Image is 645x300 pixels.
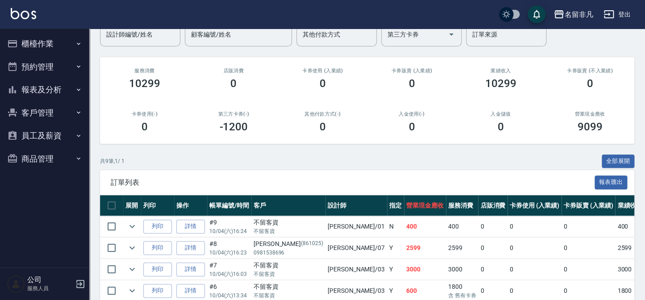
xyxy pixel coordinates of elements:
button: expand row [125,220,139,233]
h3: 0 [408,121,415,133]
h2: 第三方卡券(-) [200,111,268,117]
th: 操作 [174,195,207,216]
p: 服務人員 [27,284,73,292]
th: 服務消費 [446,195,479,216]
th: 卡券販賣 (入業績) [562,195,616,216]
th: 指定 [387,195,404,216]
td: Y [387,259,404,280]
h2: 卡券使用 (入業績) [289,68,357,74]
h2: 營業現金應收 [556,111,624,117]
a: 詳情 [176,284,205,298]
p: 0981538696 [254,249,323,257]
h3: 10299 [485,77,516,90]
h2: 其他付款方式(-) [289,111,357,117]
td: #9 [207,216,251,237]
td: 400 [446,216,479,237]
td: 0 [508,259,562,280]
div: [PERSON_NAME] [254,239,323,249]
a: 詳情 [176,262,205,276]
h2: 業績收入 [467,68,535,74]
td: #8 [207,237,251,258]
td: 2599 [615,237,645,258]
p: 不留客資 [254,292,323,300]
h2: 卡券使用(-) [111,111,179,117]
th: 設計師 [325,195,387,216]
p: 含 舊有卡券 [448,292,476,300]
button: save [528,5,545,23]
td: 0 [508,237,562,258]
button: 員工及薪資 [4,124,86,147]
button: 列印 [143,284,172,298]
td: [PERSON_NAME] /07 [325,237,387,258]
th: 業績收入 [615,195,645,216]
td: 0 [508,216,562,237]
div: 不留客資 [254,282,323,292]
p: 不留客資 [254,227,323,235]
h3: 0 [320,77,326,90]
th: 客戶 [251,195,325,216]
button: 報表匯出 [595,175,628,189]
h3: 0 [230,77,237,90]
td: [PERSON_NAME] /03 [325,259,387,280]
td: 0 [478,216,508,237]
h2: 卡券販賣 (入業績) [378,68,446,74]
h2: 入金使用(-) [378,111,446,117]
img: Person [7,275,25,293]
span: 訂單列表 [111,178,595,187]
button: expand row [125,241,139,254]
td: #7 [207,259,251,280]
p: 不留客資 [254,270,323,278]
p: 10/04 (六) 16:24 [209,227,249,235]
td: 3000 [615,259,645,280]
a: 詳情 [176,241,205,255]
p: 10/04 (六) 13:34 [209,292,249,300]
p: 共 9 筆, 1 / 1 [100,157,125,165]
button: 列印 [143,241,172,255]
h5: 公司 [27,275,73,284]
button: 報表及分析 [4,78,86,101]
td: 0 [562,259,616,280]
h2: 卡券販賣 (不入業績) [556,68,624,74]
button: 商品管理 [4,147,86,171]
th: 展開 [123,195,141,216]
button: Open [444,27,458,42]
td: N [387,216,404,237]
div: 名留非凡 [564,9,593,20]
div: 不留客資 [254,218,323,227]
h3: 0 [498,121,504,133]
td: 400 [404,216,446,237]
h3: 10299 [129,77,160,90]
h3: 0 [141,121,148,133]
img: Logo [11,8,36,19]
h3: 0 [587,77,593,90]
button: 登出 [600,6,634,23]
h3: -1200 [219,121,248,133]
td: [PERSON_NAME] /01 [325,216,387,237]
td: 3000 [446,259,479,280]
th: 營業現金應收 [404,195,446,216]
td: 0 [478,259,508,280]
button: 列印 [143,220,172,233]
h3: 0 [408,77,415,90]
h2: 店販消費 [200,68,268,74]
button: 客戶管理 [4,101,86,125]
div: 不留客資 [254,261,323,270]
a: 詳情 [176,220,205,233]
td: 0 [562,216,616,237]
p: 10/04 (六) 16:23 [209,249,249,257]
h3: 9099 [577,121,602,133]
button: 列印 [143,262,172,276]
th: 卡券使用 (入業績) [508,195,562,216]
td: Y [387,237,404,258]
button: expand row [125,262,139,276]
p: (861025) [301,239,323,249]
td: 2599 [446,237,479,258]
button: 櫃檯作業 [4,32,86,55]
h2: 入金儲值 [467,111,535,117]
td: 400 [615,216,645,237]
button: expand row [125,284,139,297]
td: 2599 [404,237,446,258]
button: 名留非凡 [550,5,596,24]
th: 帳單編號/時間 [207,195,251,216]
th: 店販消費 [478,195,508,216]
